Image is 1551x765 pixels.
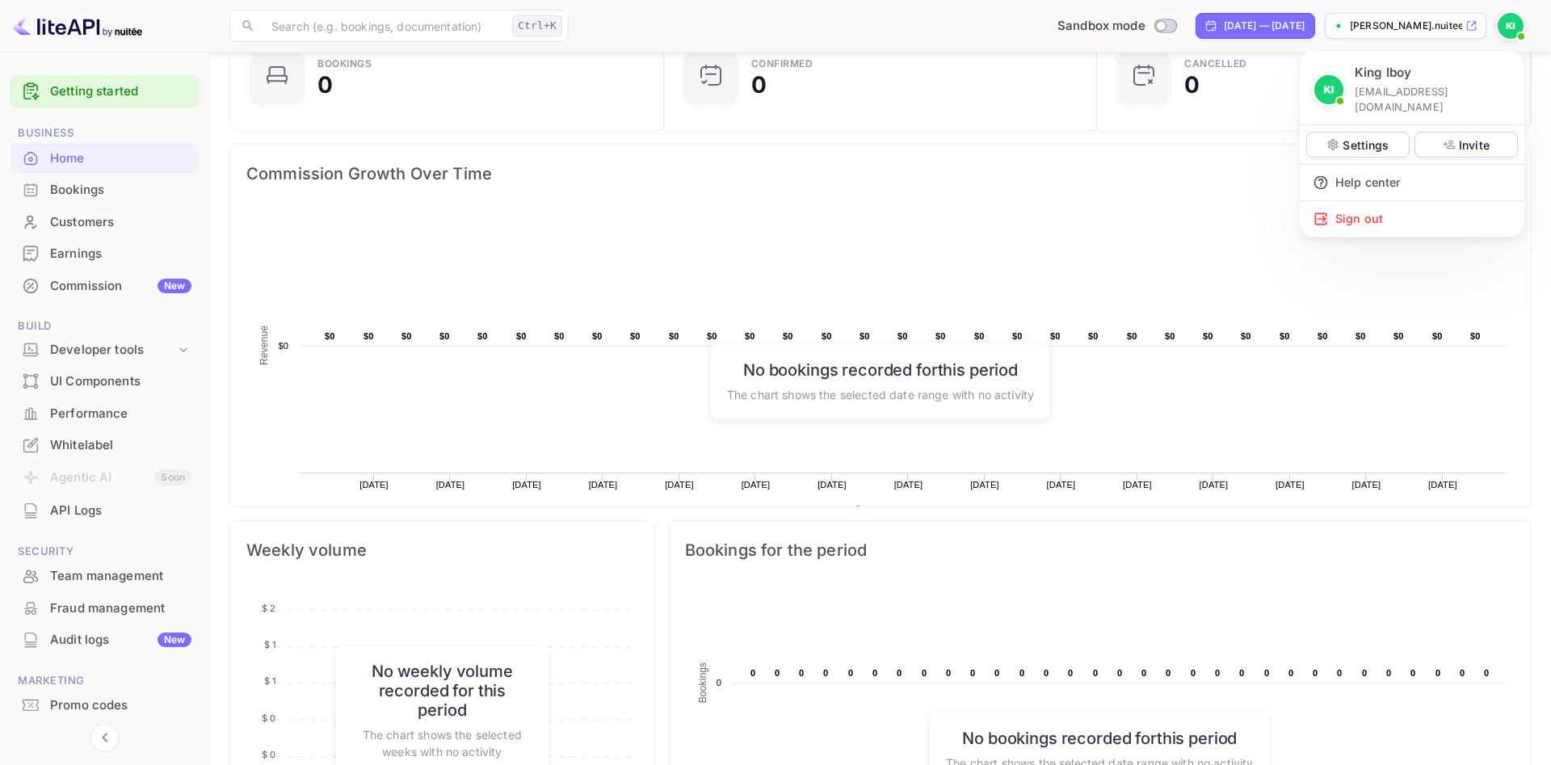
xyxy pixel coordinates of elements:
p: Settings [1343,137,1389,153]
p: King Iboy [1355,64,1411,82]
div: Help center [1300,165,1524,200]
div: Sign out [1300,201,1524,237]
img: King Iboy [1314,75,1343,104]
p: [EMAIL_ADDRESS][DOMAIN_NAME] [1355,84,1511,115]
p: Invite [1459,137,1490,153]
